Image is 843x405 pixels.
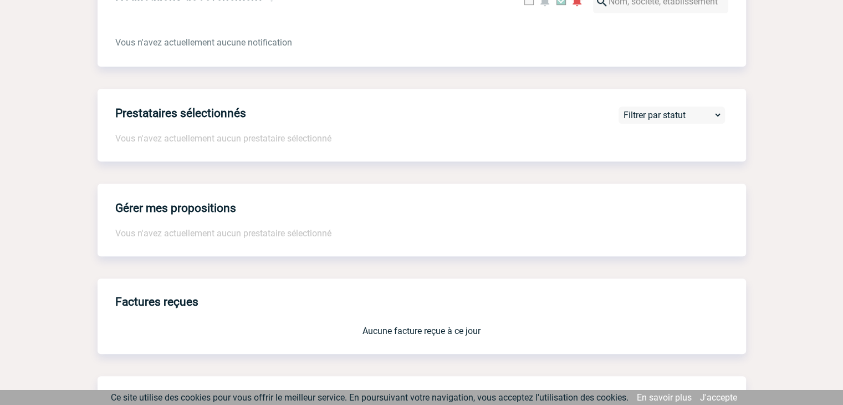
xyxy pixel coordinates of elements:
[115,201,236,215] h4: Gérer mes propositions
[115,326,728,336] p: Aucune facture reçue à ce jour
[115,37,292,48] span: Vous n'avez actuellement aucune notification
[111,392,629,403] span: Ce site utilise des cookies pour vous offrir le meilleur service. En poursuivant votre navigation...
[115,133,746,144] p: Vous n'avez actuellement aucun prestataire sélectionné
[115,107,246,120] h4: Prestataires sélectionnés
[115,287,746,317] h3: Factures reçues
[637,392,692,403] a: En savoir plus
[700,392,737,403] a: J'accepte
[115,228,728,239] p: Vous n'avez actuellement aucun prestataire sélectionné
